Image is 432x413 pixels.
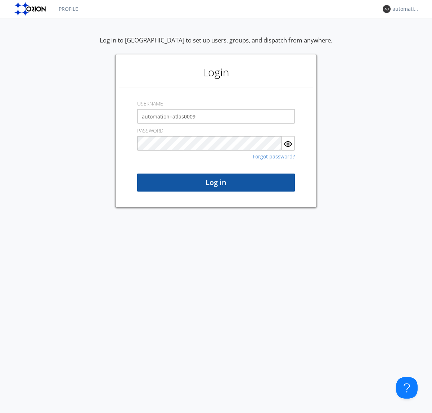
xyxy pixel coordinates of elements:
a: Forgot password? [253,154,295,159]
div: automation+atlas0009 [392,5,419,13]
img: orion-labs-logo.svg [14,2,48,16]
label: PASSWORD [137,127,163,134]
h1: Login [119,58,313,87]
label: USERNAME [137,100,163,107]
button: Show Password [282,136,295,151]
div: Log in to [GEOGRAPHIC_DATA] to set up users, groups, and dispatch from anywhere. [100,36,332,54]
input: Password [137,136,282,151]
img: eye.svg [284,140,292,148]
button: Log in [137,174,295,192]
iframe: Toggle Customer Support [396,377,418,399]
img: 373638.png [383,5,391,13]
